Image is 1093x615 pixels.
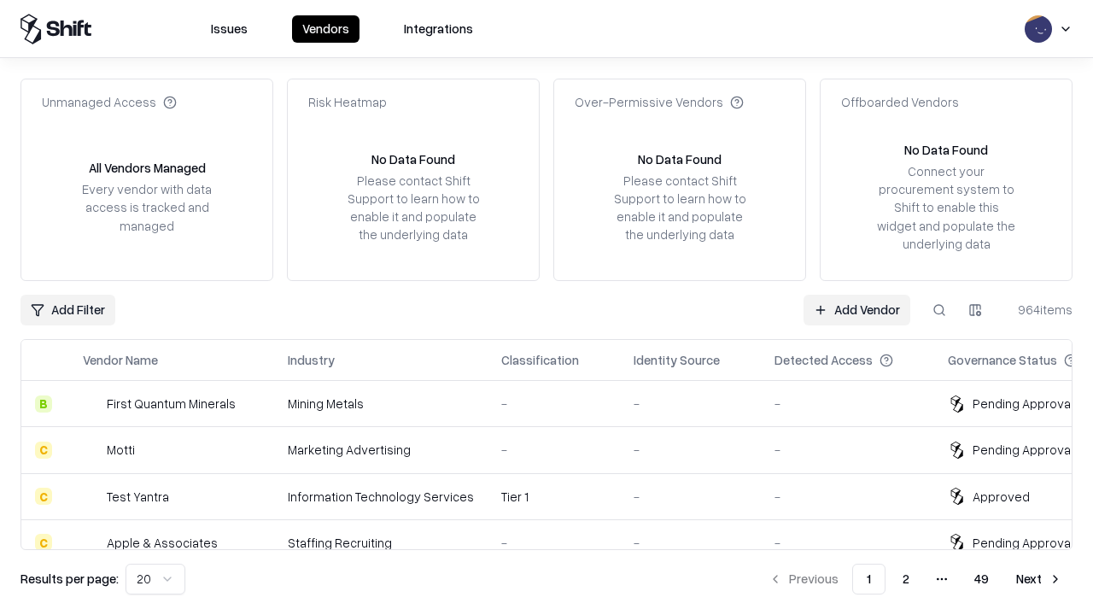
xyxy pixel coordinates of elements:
button: 1 [852,564,886,594]
div: Mining Metals [288,395,474,413]
img: Motti [83,442,100,459]
div: Identity Source [634,351,720,369]
button: Vendors [292,15,359,43]
div: - [774,395,921,413]
div: Detected Access [774,351,873,369]
div: Every vendor with data access is tracked and managed [76,180,218,234]
div: C [35,442,52,459]
div: Marketing Advertising [288,441,474,459]
div: Industry [288,351,335,369]
button: 49 [961,564,1002,594]
div: 964 items [1004,301,1073,319]
button: 2 [889,564,923,594]
div: Vendor Name [83,351,158,369]
div: Risk Heatmap [308,93,387,111]
div: Unmanaged Access [42,93,177,111]
div: Offboarded Vendors [841,93,959,111]
a: Add Vendor [804,295,910,325]
div: Governance Status [948,351,1057,369]
button: Issues [201,15,258,43]
div: Motti [107,441,135,459]
p: Results per page: [20,570,119,588]
div: No Data Found [371,150,455,168]
img: Apple & Associates [83,534,100,551]
div: Over-Permissive Vendors [575,93,744,111]
div: Approved [973,488,1030,506]
div: Information Technology Services [288,488,474,506]
div: - [501,395,606,413]
img: First Quantum Minerals [83,395,100,413]
div: - [634,441,747,459]
div: Apple & Associates [107,534,218,552]
img: Test Yantra [83,488,100,505]
div: Tier 1 [501,488,606,506]
div: C [35,534,52,551]
div: - [774,488,921,506]
div: Pending Approval [973,441,1073,459]
div: Test Yantra [107,488,169,506]
div: - [634,395,747,413]
div: Connect your procurement system to Shift to enable this widget and populate the underlying data [875,162,1017,253]
div: Please contact Shift Support to learn how to enable it and populate the underlying data [342,172,484,244]
div: C [35,488,52,505]
div: No Data Found [904,141,988,159]
button: Integrations [394,15,483,43]
button: Add Filter [20,295,115,325]
div: B [35,395,52,413]
div: No Data Found [638,150,722,168]
button: Next [1006,564,1073,594]
div: All Vendors Managed [89,159,206,177]
div: - [501,441,606,459]
div: Pending Approval [973,534,1073,552]
div: - [774,441,921,459]
div: - [774,534,921,552]
div: Staffing Recruiting [288,534,474,552]
div: Classification [501,351,579,369]
div: Please contact Shift Support to learn how to enable it and populate the underlying data [609,172,751,244]
div: - [634,488,747,506]
div: Pending Approval [973,395,1073,413]
nav: pagination [758,564,1073,594]
div: First Quantum Minerals [107,395,236,413]
div: - [501,534,606,552]
div: - [634,534,747,552]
